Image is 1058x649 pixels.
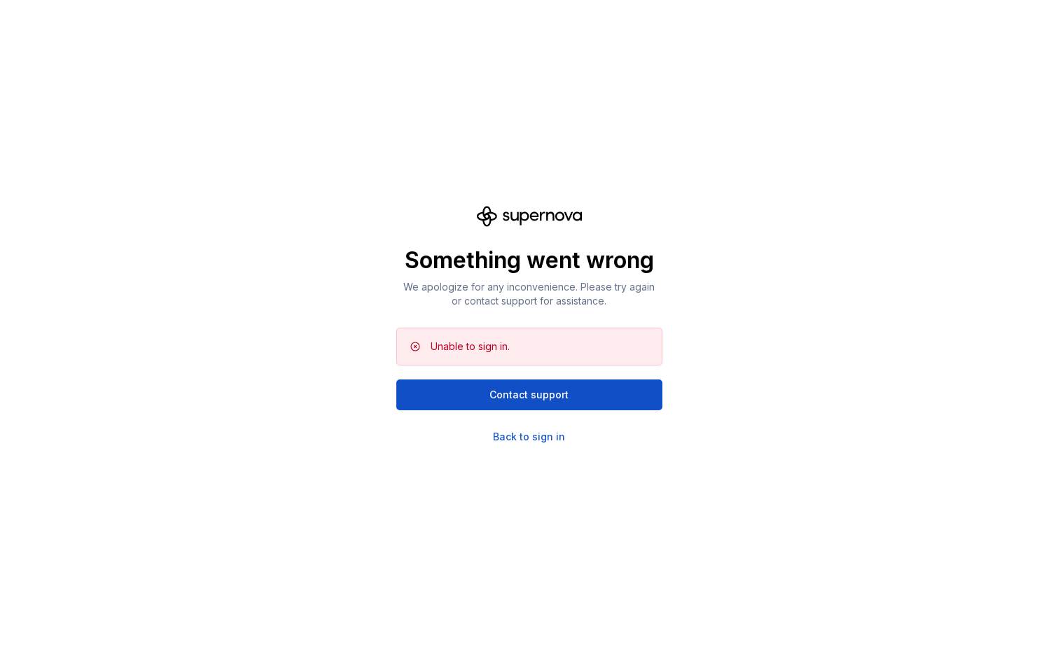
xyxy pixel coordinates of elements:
a: Back to sign in [493,430,565,444]
p: We apologize for any inconvenience. Please try again or contact support for assistance. [396,280,662,308]
p: Something went wrong [396,246,662,274]
button: Contact support [396,379,662,410]
span: Contact support [489,388,569,402]
div: Unable to sign in. [431,340,510,354]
